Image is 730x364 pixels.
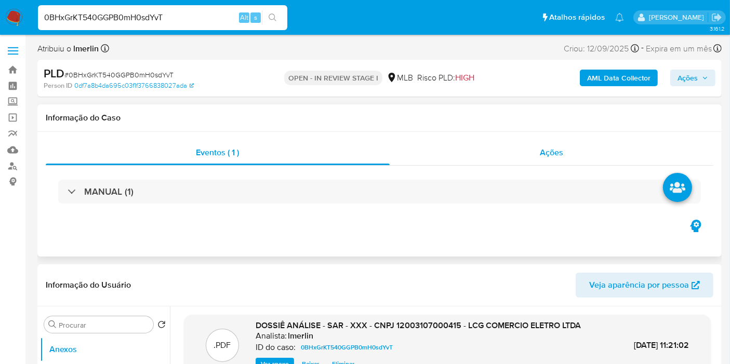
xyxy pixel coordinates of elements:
span: Ações [540,146,563,158]
input: Procurar [59,320,149,330]
div: MLB [387,72,413,84]
button: Procurar [48,320,57,329]
a: Notificações [615,13,624,22]
button: AML Data Collector [580,70,658,86]
span: # 0BHxGrKT540GGPB0mH0sdYvT [64,70,174,80]
input: Pesquise usuários ou casos... [38,11,287,24]
span: - [641,42,644,56]
button: Anexos [40,337,170,362]
span: Atribuiu o [37,43,99,55]
span: s [254,12,257,22]
h6: lmerlin [288,331,313,341]
button: Ações [670,70,715,86]
button: Veja aparência por pessoa [576,273,713,298]
span: [DATE] 11:21:02 [634,339,689,351]
span: Expira em um mês [646,43,712,55]
b: PLD [44,65,64,82]
h1: Informação do Usuário [46,280,131,290]
a: 0BHxGrKT540GGPB0mH0sdYvT [297,341,397,354]
a: Sair [711,12,722,23]
p: Analista: [256,331,287,341]
h1: Informação do Caso [46,113,713,123]
b: AML Data Collector [587,70,651,86]
button: search-icon [262,10,283,25]
p: ID do caso: [256,342,296,353]
span: Atalhos rápidos [549,12,605,23]
b: Person ID [44,81,72,90]
span: Alt [240,12,248,22]
span: Veja aparência por pessoa [589,273,689,298]
p: .PDF [214,340,231,351]
div: Criou: 12/09/2025 [564,42,639,56]
span: Eventos ( 1 ) [196,146,239,158]
a: 0df7a8b4da695c03f1f3766838027ada [74,81,194,90]
p: OPEN - IN REVIEW STAGE I [284,71,382,85]
span: HIGH [455,72,474,84]
h3: MANUAL (1) [84,186,134,197]
span: 0BHxGrKT540GGPB0mH0sdYvT [301,341,393,354]
span: Risco PLD: [417,72,474,84]
span: Ações [678,70,698,86]
b: lmerlin [71,43,99,55]
span: DOSSIÊ ANÁLISE - SAR - XXX - CNPJ 12003107000415 - LCG COMERCIO ELETRO LTDA [256,319,581,331]
div: MANUAL (1) [58,180,701,204]
button: Retornar ao pedido padrão [157,320,166,332]
p: leticia.merlin@mercadolivre.com [649,12,708,22]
